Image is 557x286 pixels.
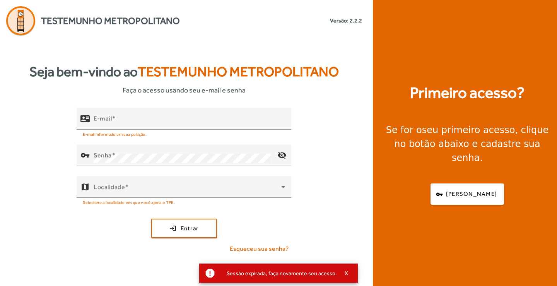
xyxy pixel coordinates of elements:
[230,244,289,253] span: Esqueceu sua senha?
[431,183,504,205] button: [PERSON_NAME]
[446,190,497,199] span: [PERSON_NAME]
[204,267,216,279] mat-icon: report
[83,130,147,138] mat-hint: E-mail informado em sua petição.
[80,114,90,123] mat-icon: contact_mail
[330,17,362,25] small: Versão: 2.2.2
[83,198,175,206] mat-hint: Selecione a localidade em que você apoia o TPE.
[273,146,292,164] mat-icon: visibility_off
[138,64,339,79] span: Testemunho Metropolitano
[410,81,525,104] strong: Primeiro acesso?
[181,224,199,233] span: Entrar
[382,123,552,165] div: Se for o , clique no botão abaixo e cadastre sua senha.
[220,268,337,279] div: Sessão expirada, faça novamente seu acesso.
[123,85,246,95] span: Faça o acesso usando seu e-mail e senha
[151,219,217,238] button: Entrar
[6,6,35,35] img: Logo Agenda
[80,151,90,160] mat-icon: vpn_key
[94,115,112,122] mat-label: E-mail
[94,152,112,159] mat-label: Senha
[337,270,356,277] button: X
[94,183,125,191] mat-label: Localidade
[41,14,180,28] span: Testemunho Metropolitano
[80,182,90,192] mat-icon: map
[422,125,515,135] strong: seu primeiro acesso
[345,270,349,277] span: X
[29,62,339,82] strong: Seja bem-vindo ao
